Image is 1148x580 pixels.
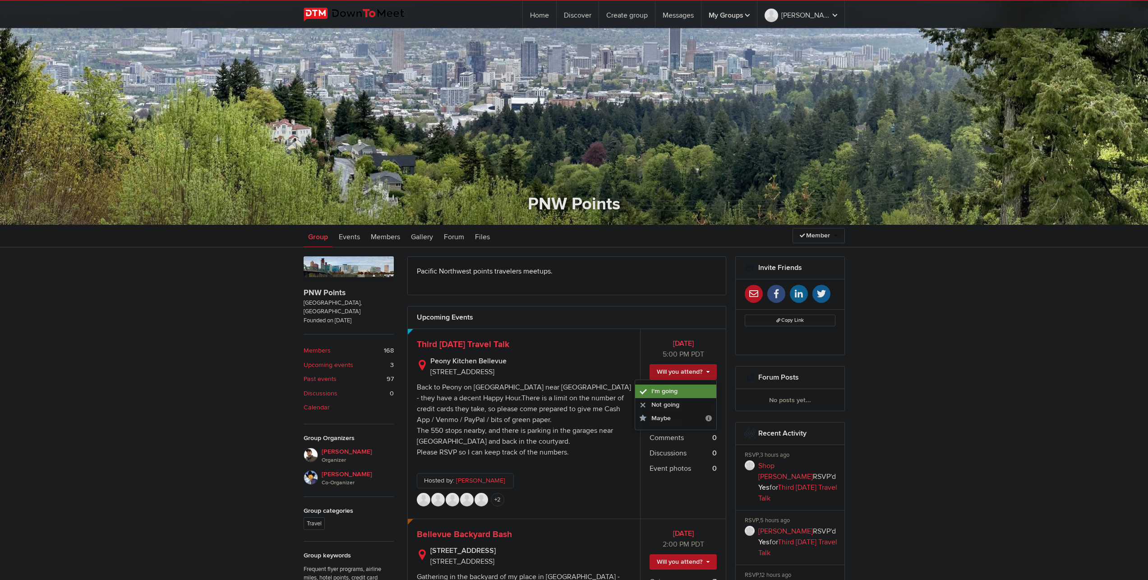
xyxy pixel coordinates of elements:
span: America/Los_Angeles [691,540,704,549]
span: Forum [444,232,464,241]
a: Upcoming events 3 [304,360,394,370]
span: 97 [387,374,394,384]
span: 3 hours ago [760,451,789,459]
a: Discover [557,1,599,28]
div: Group categories [304,506,394,516]
a: Create group [599,1,655,28]
span: Group [308,232,328,241]
img: Stefan Krasowski [304,448,318,462]
b: 0 [712,432,717,443]
span: 0 [390,389,394,399]
a: [PERSON_NAME] [758,527,813,536]
span: Founded on [DATE] [304,316,394,325]
button: Copy Link [745,315,835,326]
b: 0 [712,463,717,474]
img: AaronN [460,493,474,506]
a: [PERSON_NAME]Organizer [304,448,394,465]
b: Yes [758,538,770,547]
span: [STREET_ADDRESS] [430,367,494,376]
a: +2 [491,493,504,506]
span: [PERSON_NAME] [322,447,394,465]
span: [PERSON_NAME] [322,469,394,487]
span: [GEOGRAPHIC_DATA], [GEOGRAPHIC_DATA] [304,299,394,316]
b: [DATE] [650,338,717,349]
span: Files [475,232,490,241]
a: Maybe [635,412,716,425]
span: Copy Link [776,317,804,323]
div: Back to Peony on [GEOGRAPHIC_DATA] near [GEOGRAPHIC_DATA] - they have a decent Happy Hour.There i... [417,383,631,468]
img: Ralph Albert [431,493,445,506]
div: RSVP, [745,451,838,460]
a: Events [334,225,364,247]
img: DownToMeet [304,8,419,21]
span: 3 [390,360,394,370]
a: Discussions 0 [304,389,394,399]
span: Event photos [650,463,691,474]
a: Bellevue Backyard Bash [417,529,512,540]
a: Group [304,225,332,247]
b: Yes [758,483,770,492]
a: Third [DATE] Travel Talk [758,538,837,557]
a: Third [DATE] Travel Talk [758,483,837,503]
div: Group Organizers [304,433,394,443]
img: Rick Choi (buschoi) [446,493,459,506]
a: [PERSON_NAME] [456,476,505,486]
a: Files [470,225,494,247]
div: RSVP, [745,517,838,526]
a: Shop [PERSON_NAME] [758,461,813,481]
a: Members [366,225,405,247]
b: [DATE] [650,528,717,539]
div: No posts yet... [736,389,844,411]
span: 168 [384,346,394,356]
a: Member [793,228,845,243]
span: Discussions [650,448,687,459]
a: Forum [439,225,469,247]
h2: Recent Activity [745,422,835,444]
span: Comments [650,432,684,443]
a: Calendar [304,403,394,413]
i: Co-Organizer [322,479,394,487]
a: My Groups [701,1,757,28]
p: RSVP'd for [758,526,838,558]
p: Hosted by: [417,473,514,488]
a: Past events 97 [304,374,394,384]
a: Third [DATE] Travel Talk [417,339,509,350]
a: [PERSON_NAME] [757,1,844,28]
a: Home [523,1,556,28]
span: 5:00 PM [663,350,689,359]
span: Gallery [411,232,433,241]
a: [PERSON_NAME]Co-Organizer [304,465,394,487]
p: Pacific Northwest points travelers meetups. [417,266,717,277]
b: Peony Kitchen Bellevue [430,356,632,367]
span: Members [371,232,400,241]
b: Discussions [304,389,337,399]
a: Gallery [406,225,438,247]
img: Dave Nuttall [304,470,318,485]
b: [STREET_ADDRESS] [430,545,632,556]
h2: Upcoming Events [417,306,717,328]
img: Shop R J [417,493,430,506]
div: Group keywords [304,551,394,561]
a: Members 168 [304,346,394,356]
span: Events [339,232,360,241]
a: Messages [655,1,701,28]
span: America/Los_Angeles [691,350,704,359]
span: 5 hours ago [760,517,790,524]
a: I'm going [635,385,716,398]
b: Upcoming events [304,360,353,370]
a: Will you attend? [650,364,717,380]
img: PNW Points [304,256,394,277]
b: Members [304,346,331,356]
b: 0 [712,448,717,459]
b: Past events [304,374,337,384]
span: 12 hours ago [760,571,791,579]
a: Not going [635,398,716,412]
a: Will you attend? [650,554,717,570]
a: Forum Posts [758,373,799,382]
h2: Invite Friends [745,257,835,278]
b: Calendar [304,403,330,413]
span: 2:00 PM [663,540,689,549]
img: Tim Ritsema [475,493,488,506]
